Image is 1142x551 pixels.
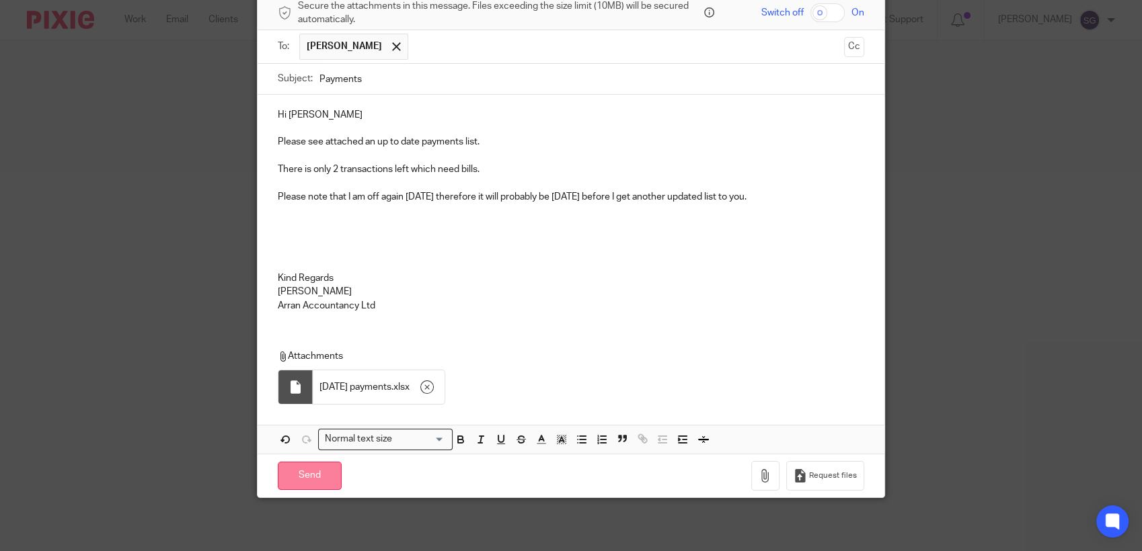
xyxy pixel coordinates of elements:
[278,271,864,285] p: Kind Regards
[278,285,864,298] p: [PERSON_NAME]
[761,6,804,19] span: Switch off
[278,135,864,149] p: Please see attached an up to date payments list.
[318,429,453,450] div: Search for option
[278,190,864,204] p: Please note that I am off again [DATE] therefore it will probably be [DATE] before I get another ...
[278,299,864,312] p: Arran Accountancy Ltd
[278,163,864,176] p: There is only 2 transactions left which need bills.
[396,432,445,446] input: Search for option
[307,40,382,53] span: [PERSON_NAME]
[278,40,293,53] label: To:
[278,72,313,85] label: Subject:
[786,461,864,491] button: Request files
[809,470,857,481] span: Request files
[319,380,391,394] span: [DATE] payments
[278,349,852,363] p: Attachments
[278,462,342,491] input: Send
[321,432,395,446] span: Normal text size
[393,380,410,394] span: xlsx
[851,6,864,19] span: On
[313,370,445,404] div: .
[278,108,864,122] p: Hi [PERSON_NAME]
[844,37,864,57] button: Cc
